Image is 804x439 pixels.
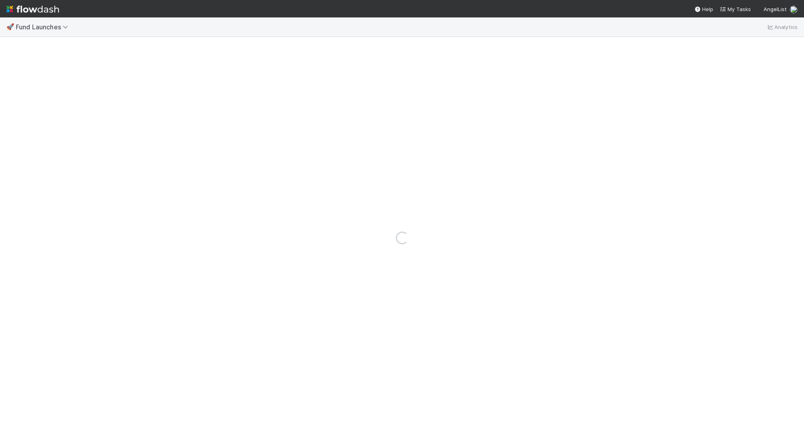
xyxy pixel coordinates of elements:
a: Analytics [766,22,798,32]
a: My Tasks [720,5,751,13]
span: 🚀 [6,23,14,30]
span: My Tasks [720,6,751,12]
img: avatar_f32b584b-9fa7-42e4-bca2-ac5b6bf32423.png [790,6,798,13]
div: Help [694,5,713,13]
span: AngelList [764,6,787,12]
img: logo-inverted-e16ddd16eac7371096b0.svg [6,2,59,16]
span: Fund Launches [16,23,72,31]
